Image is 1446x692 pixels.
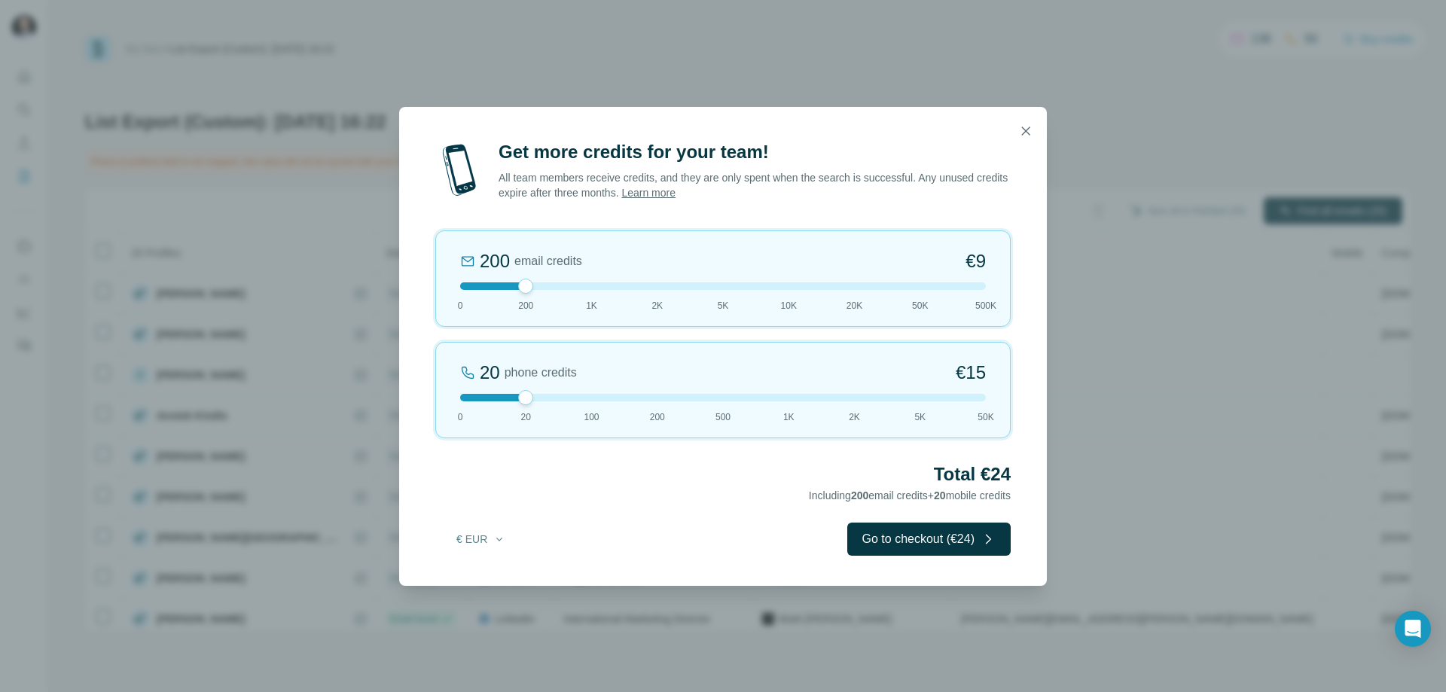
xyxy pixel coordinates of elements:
[912,299,928,312] span: 50K
[521,410,531,424] span: 20
[651,299,663,312] span: 2K
[849,410,860,424] span: 2K
[847,523,1011,556] button: Go to checkout (€24)
[514,252,582,270] span: email credits
[435,140,484,200] img: mobile-phone
[851,489,868,501] span: 200
[847,299,862,312] span: 20K
[586,299,597,312] span: 1K
[480,249,510,273] div: 200
[914,410,926,424] span: 5K
[715,410,731,424] span: 500
[458,299,463,312] span: 0
[934,489,946,501] span: 20
[956,361,986,385] span: €15
[650,410,665,424] span: 200
[781,299,797,312] span: 10K
[975,299,996,312] span: 500K
[518,299,533,312] span: 200
[584,410,599,424] span: 100
[480,361,500,385] div: 20
[435,462,1011,486] h2: Total €24
[783,410,795,424] span: 1K
[809,489,1011,501] span: Including email credits + mobile credits
[1395,611,1431,647] div: Open Intercom Messenger
[499,170,1011,200] p: All team members receive credits, and they are only spent when the search is successful. Any unus...
[718,299,729,312] span: 5K
[458,410,463,424] span: 0
[446,526,516,553] button: € EUR
[978,410,993,424] span: 50K
[966,249,986,273] span: €9
[505,364,577,382] span: phone credits
[621,187,676,199] a: Learn more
